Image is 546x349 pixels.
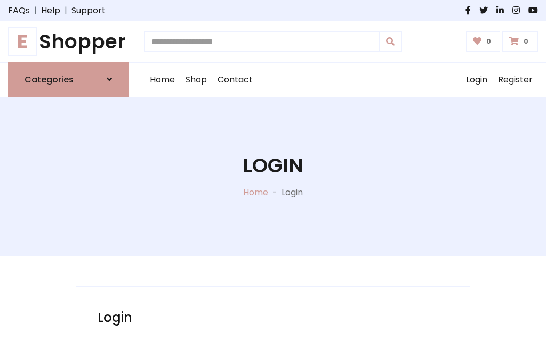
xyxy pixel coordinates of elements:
[8,62,129,97] a: Categories
[98,308,448,327] h2: Login
[8,30,129,54] a: EShopper
[502,31,538,52] a: 0
[282,186,303,199] p: Login
[484,37,494,46] span: 0
[243,186,268,198] a: Home
[30,4,41,17] span: |
[466,31,501,52] a: 0
[180,63,212,97] a: Shop
[71,4,106,17] a: Support
[521,37,531,46] span: 0
[8,4,30,17] a: FAQs
[243,154,303,178] h1: Login
[25,74,74,85] h6: Categories
[60,4,71,17] span: |
[8,30,129,54] h1: Shopper
[8,27,37,56] span: E
[212,63,258,97] a: Contact
[41,4,60,17] a: Help
[268,186,282,199] p: -
[493,63,538,97] a: Register
[144,63,180,97] a: Home
[461,63,493,97] a: Login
